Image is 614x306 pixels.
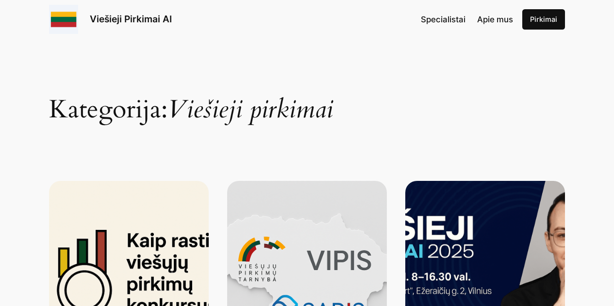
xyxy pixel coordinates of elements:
nav: Navigation [421,13,513,26]
a: Pirkimai [522,9,565,30]
span: Apie mus [477,15,513,24]
a: Viešieji Pirkimai AI [90,13,172,25]
img: Viešieji pirkimai logo [49,5,78,34]
span: Specialistai [421,15,465,24]
a: Apie mus [477,13,513,26]
a: Specialistai [421,13,465,26]
span: Viešieji pirkimai [167,92,333,127]
h1: Kategorija: [49,48,565,122]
